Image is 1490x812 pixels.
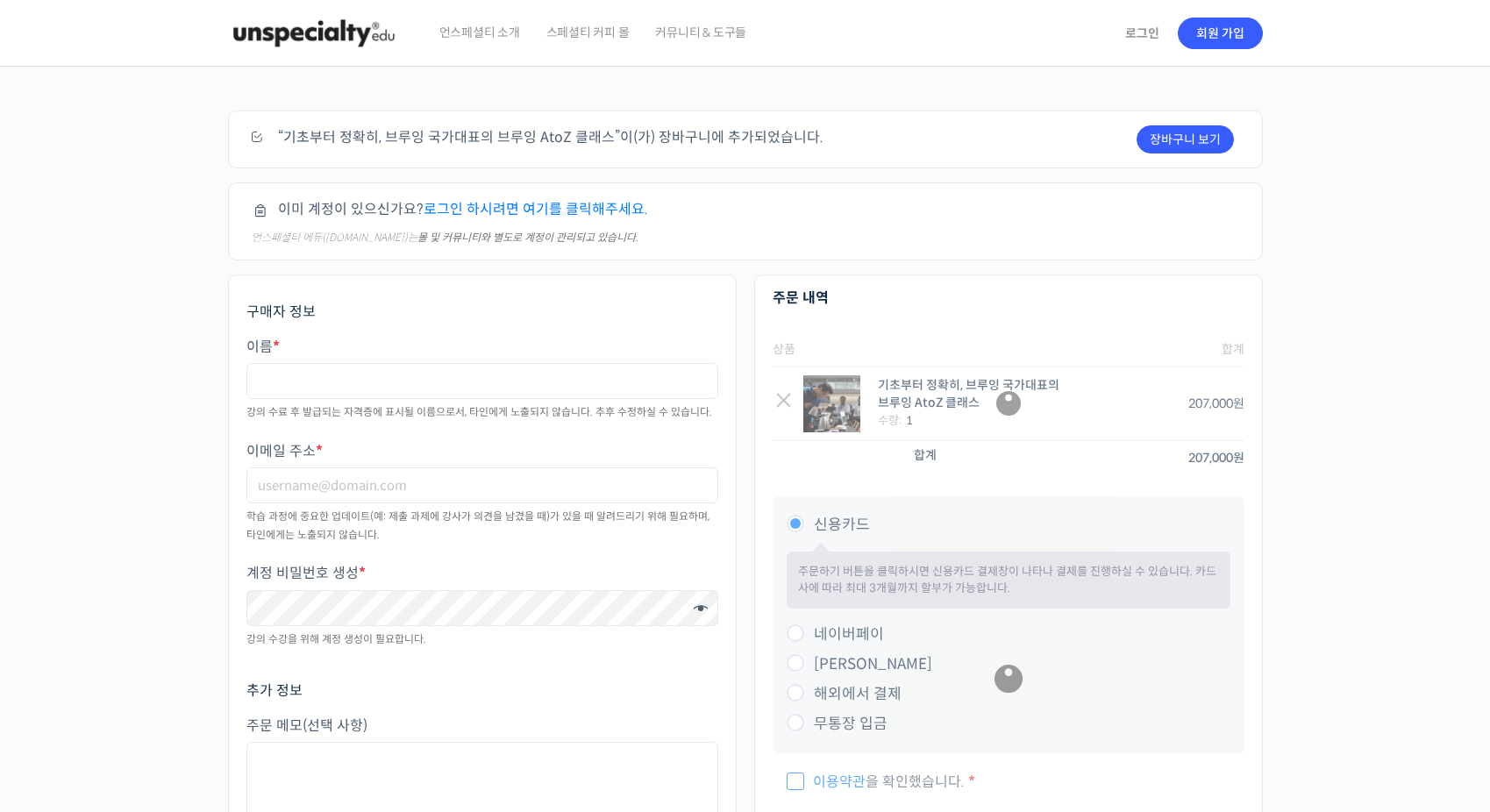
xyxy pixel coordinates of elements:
[424,200,648,218] a: 로그인 하시려면 여기를 클릭해주세요.
[1115,13,1170,53] a: 로그인
[303,716,367,735] span: (선택 사항)
[359,564,366,582] abbr: 필수
[246,403,718,421] div: 강의 수료 후 발급되는 자격증에 표시될 이름으로서, 타인에게 노출되지 않습니다. 추후 수정하실 수 있습니다.
[246,681,718,701] h3: 추가 정보
[1137,125,1234,153] a: 장바구니 보기
[252,230,1234,246] div: 언스페셜티 에듀([DOMAIN_NAME])는
[246,630,718,648] div: 강의 수강을 위해 계정 생성이 필요합니다.
[228,110,1263,168] div: “기초부터 정확히, 브루잉 국가대표의 브루잉 AtoZ 클래스”이(가) 장바구니에 추가되었습니다.
[228,182,1263,260] div: 이미 계정이 있으신가요?
[246,303,718,322] h3: 구매자 정보
[246,444,718,459] label: 이메일 주소
[273,338,280,356] abbr: 필수
[246,467,718,503] input: username@domain.com
[246,508,718,544] div: 학습 과정에 중요한 업데이트(예: 제출 과제에 강사가 의견을 남겼을 때)가 있을 때 알려드리기 위해 필요하며, 타인에게는 노출되지 않습니다.
[773,288,1244,308] h3: 주문 내역
[1178,18,1263,49] a: 회원 가입
[417,231,638,244] strong: 몰 및 커뮤니티와 별도로 계정이 관리되고 있습니다.
[246,339,718,355] label: 이름
[316,442,323,460] abbr: 필수
[246,566,718,581] label: 계정 비밀번호 생성
[246,718,718,734] label: 주문 메모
